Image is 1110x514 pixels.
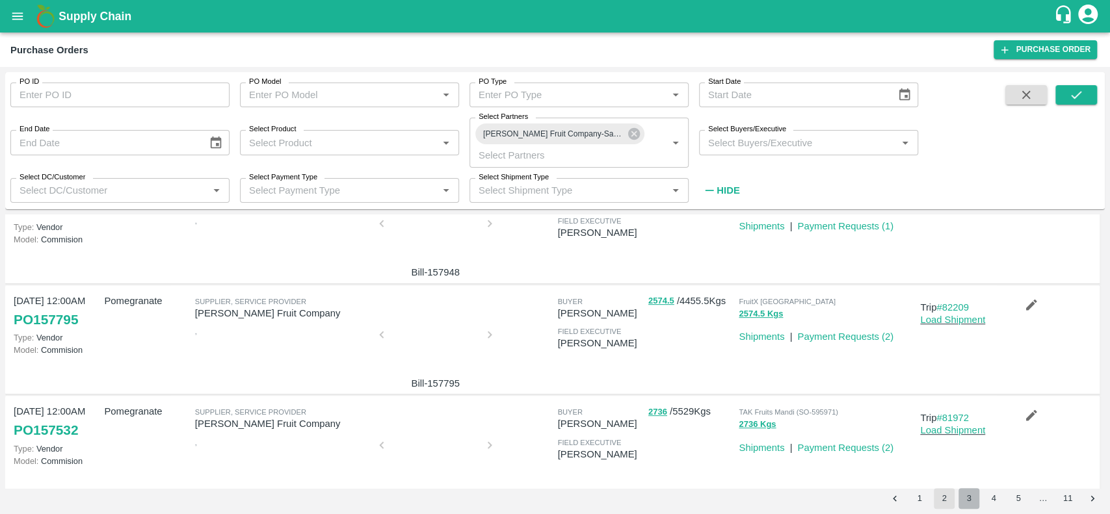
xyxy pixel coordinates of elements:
a: PO157532 [14,418,78,442]
p: Vendor [14,221,99,233]
div: | [784,214,792,233]
p: Bill-157948 [387,265,484,279]
p: Pomegranate [104,294,189,308]
p: [PERSON_NAME] [557,417,642,431]
input: End Date [10,130,198,155]
a: Shipments [739,331,784,342]
button: Open [667,182,684,199]
a: Payment Requests (2) [797,331,893,342]
div: account of current user [1076,3,1100,30]
label: Select Payment Type [249,172,317,183]
label: Start Date [708,77,741,87]
span: field executive [557,439,621,446]
span: Supplier, Service Provider [195,298,306,305]
span: , [195,217,197,225]
input: Enter PO Type [473,86,646,103]
p: Vendor [14,331,99,344]
button: page 2 [934,488,955,509]
button: Open [438,86,455,103]
span: , [195,328,197,335]
img: logo [33,3,59,29]
span: , [195,439,197,446]
p: Trip [920,300,1005,315]
b: Supply Chain [59,10,131,23]
button: 2736 Kgs [739,417,776,432]
label: PO ID [20,77,39,87]
span: Model: [14,456,38,466]
button: Open [897,135,914,151]
input: Select Buyers/Executive [703,134,893,151]
label: PO Model [249,77,282,87]
p: Bill-157795 [387,376,484,391]
button: open drawer [3,1,33,31]
a: PO157795 [14,308,78,331]
label: Select Product [249,124,296,135]
a: #82209 [936,302,969,313]
p: [DATE] 12:00AM [14,404,99,418]
a: #81972 [936,413,969,423]
button: Hide [699,179,743,201]
button: Go to page 1 [909,488,930,509]
input: Enter PO ID [10,83,230,107]
div: … [1033,493,1053,505]
p: / 4455.5 Kgs [648,294,733,309]
div: | [784,435,792,455]
p: [PERSON_NAME] Fruit Company [195,306,371,320]
span: Type: [14,333,34,342]
div: customer-support [1053,5,1076,28]
button: Choose date [204,131,228,155]
a: Shipments [739,443,784,453]
p: [PERSON_NAME] [557,306,642,320]
button: Go to page 3 [958,488,979,509]
button: Go to page 5 [1008,488,1029,509]
a: Purchase Order [994,40,1097,59]
input: Enter PO Model [244,86,417,103]
input: Select Product [244,134,434,151]
p: Commision [14,455,99,467]
span: Type: [14,444,34,454]
p: [PERSON_NAME] [557,447,642,461]
p: [DATE] 12:00AM [14,294,99,308]
label: Select Buyers/Executive [708,124,786,135]
a: Payment Requests (1) [797,221,893,231]
a: Supply Chain [59,7,1053,25]
button: Open [667,135,684,151]
a: Load Shipment [920,425,985,435]
label: Select Shipment Type [479,172,549,183]
span: Model: [14,235,38,244]
span: Supplier, Service Provider [195,408,306,416]
button: Go to next page [1082,488,1103,509]
span: Type: [14,222,34,232]
p: Commision [14,344,99,356]
button: Open [438,135,455,151]
p: [PERSON_NAME] [557,225,642,240]
p: Vendor [14,443,99,455]
input: Select Partners [473,146,646,163]
p: Commision [14,233,99,246]
p: [PERSON_NAME] [557,336,642,350]
span: field executive [557,328,621,335]
button: Go to page 11 [1057,488,1078,509]
button: Go to previous page [884,488,905,509]
button: Choose date [892,83,917,107]
span: FruitX [GEOGRAPHIC_DATA] [739,298,836,305]
p: [PERSON_NAME] Fruit Company [195,417,371,431]
input: Start Date [699,83,887,107]
a: Payment Requests (2) [797,443,893,453]
p: Bill-157532 [387,487,484,501]
a: Shipments [739,221,784,231]
p: Trip [920,411,1005,425]
div: Purchase Orders [10,42,88,58]
button: 2574.5 Kgs [739,307,783,322]
button: Open [667,86,684,103]
p: / 5529 Kgs [648,404,733,419]
span: buyer [557,408,582,416]
label: Select Partners [479,112,528,122]
input: Select DC/Customer [14,182,204,199]
button: Open [208,182,225,199]
button: 2736 [648,405,667,420]
nav: pagination navigation [882,488,1105,509]
label: Select DC/Customer [20,172,85,183]
input: Select Shipment Type [473,182,663,199]
span: Model: [14,345,38,355]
